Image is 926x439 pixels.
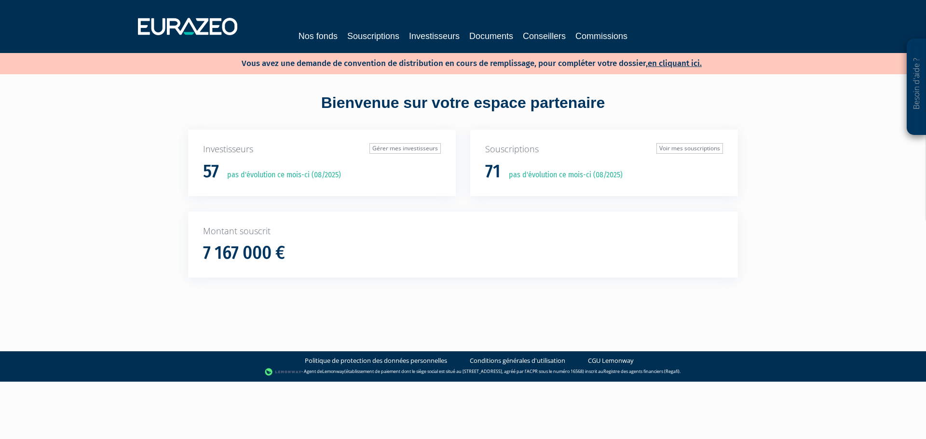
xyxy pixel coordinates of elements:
a: CGU Lemonway [588,356,634,365]
p: Investisseurs [203,143,441,156]
a: Souscriptions [347,29,399,43]
p: Montant souscrit [203,225,723,238]
h1: 57 [203,161,219,182]
a: Investisseurs [409,29,460,43]
h1: 7 167 000 € [203,243,285,263]
a: Conseillers [523,29,566,43]
p: Souscriptions [485,143,723,156]
a: en cliquant ici. [648,58,702,68]
div: - Agent de (établissement de paiement dont le siège social est situé au [STREET_ADDRESS], agréé p... [10,367,916,377]
a: Conditions générales d'utilisation [470,356,565,365]
a: Voir mes souscriptions [656,143,723,154]
img: logo-lemonway.png [265,367,302,377]
a: Lemonway [322,369,344,375]
a: Gérer mes investisseurs [369,143,441,154]
p: pas d'évolution ce mois-ci (08/2025) [502,170,623,181]
p: pas d'évolution ce mois-ci (08/2025) [220,170,341,181]
a: Politique de protection des données personnelles [305,356,447,365]
p: Besoin d'aide ? [911,44,922,131]
p: Vous avez une demande de convention de distribution en cours de remplissage, pour compléter votre... [214,55,702,69]
a: Documents [469,29,513,43]
div: Bienvenue sur votre espace partenaire [181,92,745,130]
a: Registre des agents financiers (Regafi) [603,369,680,375]
a: Nos fonds [299,29,338,43]
img: 1732889491-logotype_eurazeo_blanc_rvb.png [138,18,237,35]
a: Commissions [575,29,627,43]
h1: 71 [485,161,501,182]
